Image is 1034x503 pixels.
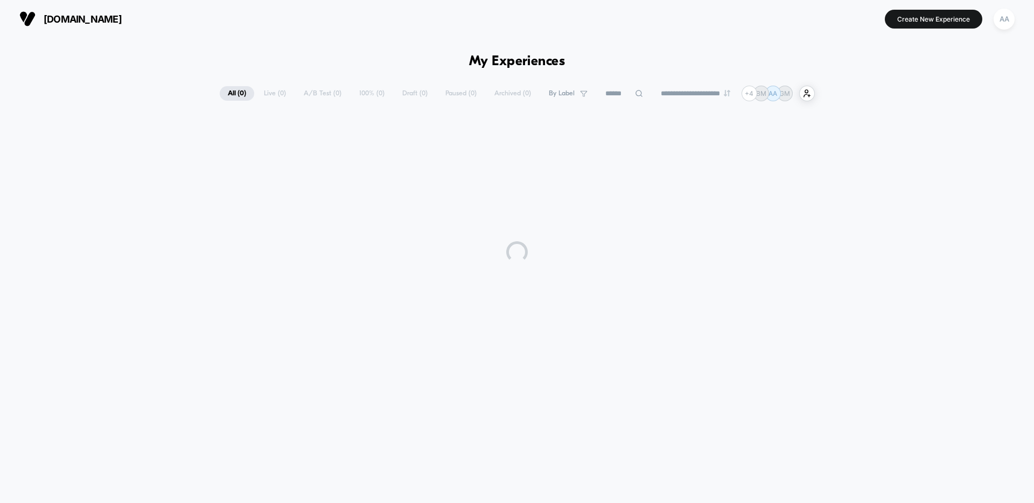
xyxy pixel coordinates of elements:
img: Visually logo [19,11,36,27]
button: [DOMAIN_NAME] [16,10,125,27]
div: AA [994,9,1015,30]
p: GM [779,89,790,97]
span: All ( 0 ) [220,86,254,101]
span: [DOMAIN_NAME] [44,13,122,25]
p: AA [768,89,777,97]
h1: My Experiences [469,54,565,69]
p: BM [756,89,766,97]
img: end [724,90,730,96]
span: By Label [549,89,575,97]
button: Create New Experience [885,10,982,29]
button: AA [990,8,1018,30]
div: + 4 [742,86,757,101]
